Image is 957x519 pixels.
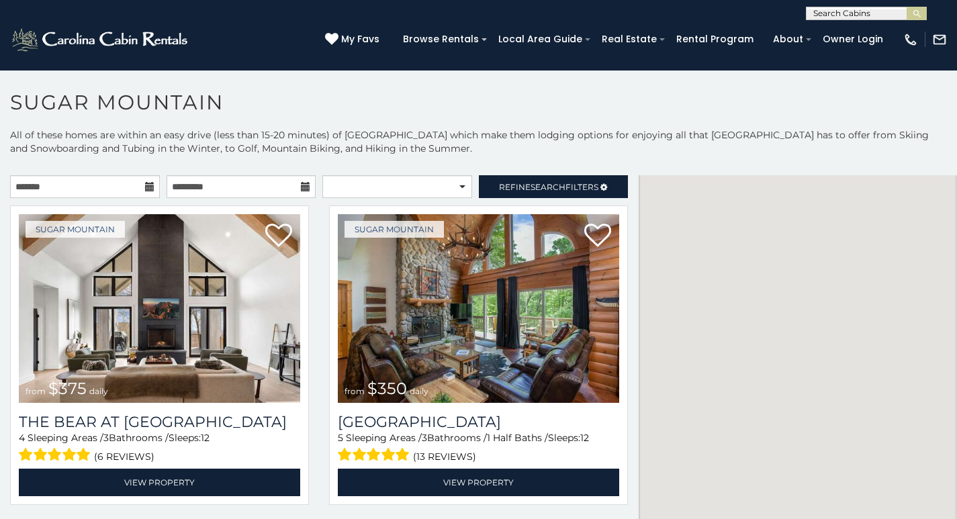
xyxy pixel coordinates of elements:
img: phone-regular-white.png [903,32,918,47]
span: $375 [48,379,87,398]
span: from [26,386,46,396]
a: About [766,29,810,50]
span: $350 [367,379,407,398]
a: My Favs [325,32,383,47]
h3: Grouse Moor Lodge [338,413,619,431]
img: White-1-2.png [10,26,191,53]
a: View Property [19,469,300,496]
a: Rental Program [670,29,760,50]
a: Local Area Guide [492,29,589,50]
span: (6 reviews) [94,448,154,465]
a: Owner Login [816,29,890,50]
span: 4 [19,432,25,444]
h3: The Bear At Sugar Mountain [19,413,300,431]
a: RefineSearchFilters [479,175,629,198]
img: mail-regular-white.png [932,32,947,47]
a: [GEOGRAPHIC_DATA] [338,413,619,431]
span: 12 [580,432,589,444]
a: Add to favorites [584,222,611,250]
span: 12 [201,432,210,444]
a: Add to favorites [265,222,292,250]
span: Refine Filters [499,182,598,192]
span: 5 [338,432,343,444]
a: The Bear At [GEOGRAPHIC_DATA] [19,413,300,431]
a: View Property [338,469,619,496]
a: Browse Rentals [396,29,486,50]
img: The Bear At Sugar Mountain [19,214,300,403]
a: Sugar Mountain [345,221,444,238]
span: 3 [422,432,427,444]
div: Sleeping Areas / Bathrooms / Sleeps: [19,431,300,465]
span: (13 reviews) [413,448,476,465]
a: Grouse Moor Lodge from $350 daily [338,214,619,403]
a: Sugar Mountain [26,221,125,238]
span: from [345,386,365,396]
a: Real Estate [595,29,664,50]
span: 1 Half Baths / [487,432,548,444]
img: Grouse Moor Lodge [338,214,619,403]
span: daily [410,386,428,396]
span: 3 [103,432,109,444]
a: The Bear At Sugar Mountain from $375 daily [19,214,300,403]
div: Sleeping Areas / Bathrooms / Sleeps: [338,431,619,465]
span: daily [89,386,108,396]
span: My Favs [341,32,379,46]
span: Search [531,182,565,192]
